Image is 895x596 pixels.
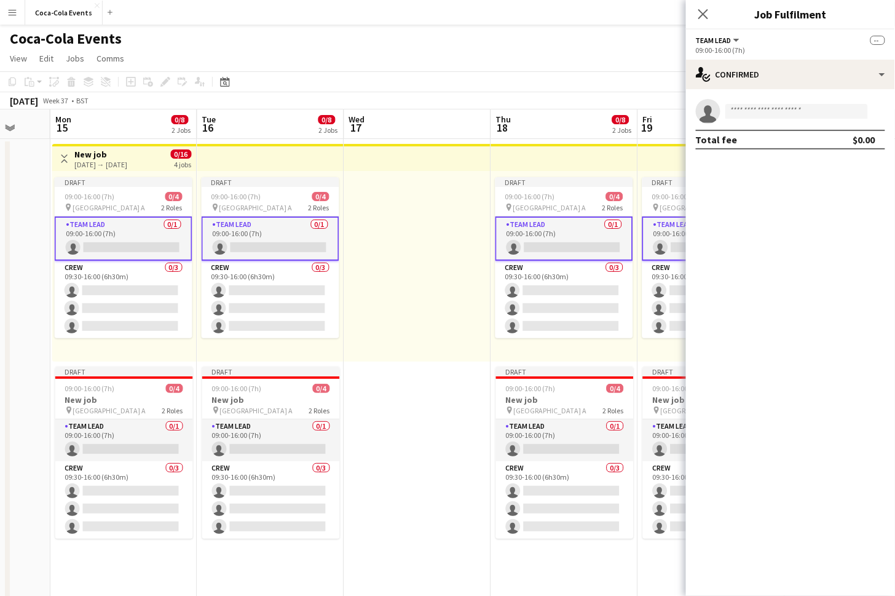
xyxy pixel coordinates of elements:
span: 16 [200,121,216,135]
app-card-role: Crew0/309:30-16:00 (6h30m) [55,261,192,338]
span: -- [870,36,885,45]
span: 09:00-16:00 (7h) [505,192,555,201]
span: Wed [349,114,365,125]
span: [GEOGRAPHIC_DATA] A [661,406,734,415]
span: Fri [643,114,653,125]
app-job-card: Draft09:00-16:00 (7h)0/4 [GEOGRAPHIC_DATA] A2 RolesTeam Lead0/109:00-16:00 (7h) Crew0/309:30-16:0... [55,177,192,338]
app-job-card: Draft09:00-16:00 (7h)0/4New job [GEOGRAPHIC_DATA] A2 RolesTeam Lead0/109:00-16:00 (7h) Crew0/309:... [202,367,340,539]
span: Comms [97,53,124,64]
app-card-role: Crew0/309:30-16:00 (6h30m) [496,461,634,539]
div: Draft [643,367,781,376]
div: BST [76,96,89,105]
span: 09:00-16:00 (7h) [65,192,114,201]
app-card-role: Crew0/309:30-16:00 (6h30m) [643,461,781,539]
app-card-role: Team Lead0/109:00-16:00 (7h) [642,217,780,261]
div: Draft [55,177,192,187]
app-card-role: Team Lead0/109:00-16:00 (7h) [55,217,192,261]
button: Coca-Cola Events [25,1,103,25]
a: View [5,50,32,66]
span: [GEOGRAPHIC_DATA] A [73,203,146,212]
span: Jobs [66,53,84,64]
span: Mon [55,114,71,125]
div: 09:00-16:00 (7h) [696,46,885,55]
app-card-role: Crew0/309:30-16:00 (6h30m) [495,261,633,338]
app-job-card: Draft09:00-16:00 (7h)0/4New job [GEOGRAPHIC_DATA] A2 RolesTeam Lead0/109:00-16:00 (7h) Crew0/309:... [643,367,781,539]
h3: Job Fulfilment [686,6,895,22]
div: Confirmed [686,60,895,89]
div: Draft [496,367,634,376]
div: Total fee [696,133,738,146]
div: Draft [495,177,633,187]
span: [GEOGRAPHIC_DATA] A [73,406,146,415]
div: [DATE] → [DATE] [74,160,127,169]
span: 2 Roles [602,203,623,212]
span: View [10,53,27,64]
div: 4 jobs [175,159,192,169]
span: 2 Roles [309,406,330,415]
button: Team Lead [696,36,741,45]
span: 0/4 [166,384,183,393]
div: 2 Jobs [613,125,632,135]
div: Draft [202,177,339,187]
div: Draft09:00-16:00 (7h)0/4 [GEOGRAPHIC_DATA] A2 RolesTeam Lead0/109:00-16:00 (7h) Crew0/309:30-16:0... [495,177,633,338]
span: Thu [496,114,511,125]
span: 0/4 [313,384,330,393]
h3: New job [55,394,193,405]
a: Comms [92,50,129,66]
div: Draft [642,177,780,187]
span: 09:00-16:00 (7h) [65,384,115,393]
span: [GEOGRAPHIC_DATA] A [514,406,587,415]
app-card-role: Team Lead0/109:00-16:00 (7h) [202,217,339,261]
div: [DATE] [10,95,38,107]
span: 0/8 [172,115,189,124]
span: 09:00-16:00 (7h) [652,192,702,201]
h3: New job [496,394,634,405]
span: 17 [347,121,365,135]
app-card-role: Team Lead0/109:00-16:00 (7h) [496,419,634,461]
div: Draft [55,367,193,376]
app-job-card: Draft09:00-16:00 (7h)0/4 [GEOGRAPHIC_DATA] A2 RolesTeam Lead0/109:00-16:00 (7h) Crew0/309:30-16:0... [202,177,339,338]
h3: New job [643,394,781,405]
app-card-role: Team Lead0/109:00-16:00 (7h) [55,419,193,461]
span: Team Lead [696,36,731,45]
app-card-role: Team Lead0/109:00-16:00 (7h) [643,419,781,461]
app-card-role: Crew0/309:30-16:00 (6h30m) [202,261,339,338]
div: 2 Jobs [319,125,338,135]
div: 2 Jobs [172,125,191,135]
div: $0.00 [853,133,875,146]
app-job-card: Draft09:00-16:00 (7h)0/4 [GEOGRAPHIC_DATA] A2 RolesTeam Lead0/109:00-16:00 (7h) Crew0/309:30-16:0... [642,177,780,338]
span: 09:00-16:00 (7h) [506,384,556,393]
span: 0/16 [171,149,192,159]
span: [GEOGRAPHIC_DATA] A [513,203,586,212]
span: 09:00-16:00 (7h) [212,384,262,393]
span: 2 Roles [603,406,624,415]
span: 0/8 [612,115,629,124]
div: Draft [202,367,340,376]
app-card-role: Crew0/309:30-16:00 (6h30m) [642,261,780,338]
span: [GEOGRAPHIC_DATA] A [660,203,733,212]
span: 18 [494,121,511,135]
app-card-role: Team Lead0/109:00-16:00 (7h) [495,217,633,261]
span: Week 37 [41,96,71,105]
div: Draft09:00-16:00 (7h)0/4New job [GEOGRAPHIC_DATA] A2 RolesTeam Lead0/109:00-16:00 (7h) Crew0/309:... [496,367,634,539]
h3: New job [202,394,340,405]
span: 0/4 [606,192,623,201]
span: Tue [202,114,216,125]
app-job-card: Draft09:00-16:00 (7h)0/4New job [GEOGRAPHIC_DATA] A2 RolesTeam Lead0/109:00-16:00 (7h) Crew0/309:... [55,367,193,539]
span: [GEOGRAPHIC_DATA] A [220,406,293,415]
app-card-role: Crew0/309:30-16:00 (6h30m) [202,461,340,539]
app-card-role: Team Lead0/109:00-16:00 (7h) [202,419,340,461]
span: 2 Roles [309,203,329,212]
span: 0/8 [318,115,336,124]
span: 0/4 [607,384,624,393]
h3: New job [74,149,127,160]
span: 0/4 [165,192,183,201]
span: 0/4 [312,192,329,201]
span: Edit [39,53,53,64]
